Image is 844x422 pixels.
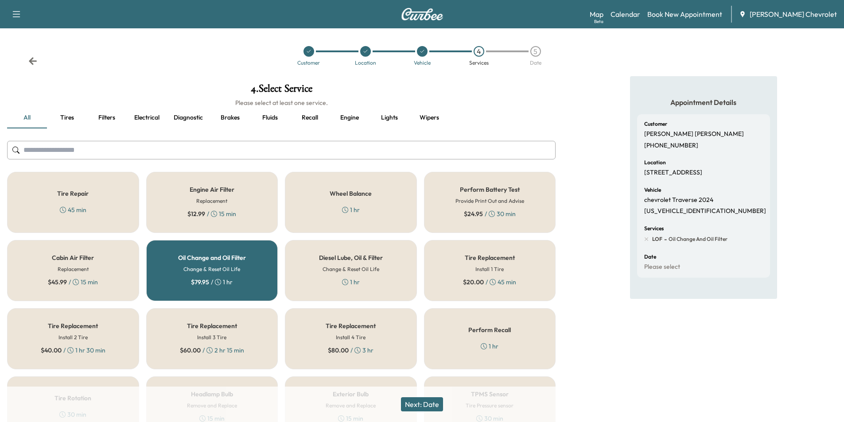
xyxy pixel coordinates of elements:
button: Fluids [250,107,290,128]
div: Services [469,60,489,66]
div: 1 hr [342,205,360,214]
a: Book New Appointment [647,9,722,19]
button: Brakes [210,107,250,128]
h6: Provide Print Out and Advise [455,197,524,205]
h5: Tire Replacement [187,323,237,329]
div: / 2 hr 15 min [180,346,244,355]
button: all [7,107,47,128]
span: $ 45.99 [48,278,67,286]
p: chevrolet Traverse 2024 [644,196,713,204]
h5: Diesel Lube, Oil & Filter [319,255,383,261]
p: Please select [644,263,680,271]
a: MapBeta [590,9,603,19]
div: 1 hr [481,342,498,351]
p: [US_VEHICLE_IDENTIFICATION_NUMBER] [644,207,766,215]
span: $ 80.00 [328,346,349,355]
div: / 45 min [463,278,516,286]
h6: Replacement [196,197,227,205]
h6: Please select at least one service. [7,98,556,107]
div: / 3 hr [328,346,373,355]
h5: Tire Replacement [465,255,515,261]
div: 5 [530,46,541,57]
div: 45 min [60,205,86,214]
button: Next: Date [401,397,443,411]
span: $ 24.95 [464,209,483,218]
button: Diagnostic [167,107,210,128]
h6: Install 4 Tire [336,333,366,341]
a: Calendar [611,9,640,19]
h6: Customer [644,121,667,127]
h6: Services [644,226,664,231]
h6: Location [644,160,666,165]
h6: Date [644,254,656,259]
div: Customer [297,60,320,66]
div: / 1 hr [191,278,233,286]
button: Electrical [127,107,167,128]
div: / 15 min [187,209,236,218]
h5: Perform Recall [468,327,511,333]
div: / 30 min [464,209,516,218]
span: $ 60.00 [180,346,201,355]
h6: Install 2 Tire [58,333,88,341]
span: [PERSON_NAME] Chevrolet [750,9,837,19]
p: [PERSON_NAME] [PERSON_NAME] [644,130,744,138]
h5: Perform Battery Test [460,186,520,193]
img: Curbee Logo [401,8,443,20]
h6: Replacement [58,265,89,273]
span: LOF [652,236,662,243]
h1: 4 . Select Service [7,83,556,98]
h5: Oil Change and Oil Filter [178,255,246,261]
h5: Cabin Air Filter [52,255,94,261]
div: Location [355,60,376,66]
span: $ 12.99 [187,209,205,218]
button: Engine [330,107,369,128]
h5: Wheel Balance [330,190,372,197]
h5: Tire Replacement [48,323,98,329]
div: / 1 hr 30 min [41,346,105,355]
button: Filters [87,107,127,128]
div: 4 [474,46,484,57]
button: Wipers [409,107,449,128]
h5: Tire Repair [57,190,89,197]
h6: Change & Reset Oil Life [183,265,240,273]
h5: Engine Air Filter [190,186,234,193]
span: $ 40.00 [41,346,62,355]
div: Beta [594,18,603,25]
p: [STREET_ADDRESS] [644,169,702,177]
h6: Vehicle [644,187,661,193]
div: Vehicle [414,60,431,66]
div: basic tabs example [7,107,556,128]
h6: Install 3 Tire [197,333,226,341]
p: [PHONE_NUMBER] [644,142,698,150]
span: $ 79.95 [191,278,209,286]
span: - [662,235,667,244]
h5: Tire Replacement [326,323,376,329]
div: Back [28,57,37,66]
h6: Install 1 Tire [475,265,504,273]
span: $ 20.00 [463,278,484,286]
h6: Change & Reset Oil Life [323,265,379,273]
button: Tires [47,107,87,128]
div: 1 hr [342,278,360,286]
button: Recall [290,107,330,128]
span: Oil Change and Oil Filter [667,236,727,243]
h5: Appointment Details [637,97,770,107]
button: Lights [369,107,409,128]
div: Date [530,60,541,66]
div: / 15 min [48,278,98,286]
